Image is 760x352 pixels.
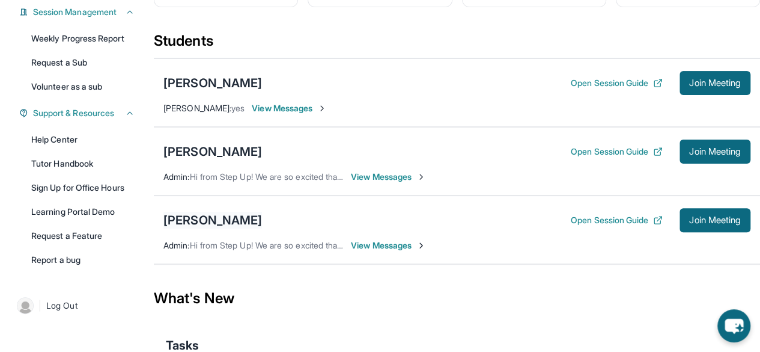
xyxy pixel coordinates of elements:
[571,146,663,158] button: Open Session Guide
[154,272,760,325] div: What's New
[689,217,741,224] span: Join Meeting
[24,129,142,150] a: Help Center
[679,140,750,164] button: Join Meeting
[33,6,117,18] span: Session Management
[317,103,327,113] img: Chevron-Right
[33,107,114,119] span: Support & Resources
[679,71,750,95] button: Join Meeting
[163,143,262,160] div: [PERSON_NAME]
[252,102,327,114] span: View Messages
[28,6,135,18] button: Session Management
[46,300,78,312] span: Log Out
[689,148,741,155] span: Join Meeting
[351,171,426,183] span: View Messages
[717,309,750,342] button: chat-button
[351,239,426,252] span: View Messages
[38,298,41,313] span: |
[24,201,142,223] a: Learning Portal Demo
[416,172,426,182] img: Chevron-Right
[163,75,262,91] div: [PERSON_NAME]
[416,241,426,250] img: Chevron-Right
[24,28,142,49] a: Weekly Progress Report
[689,79,741,87] span: Join Meeting
[24,76,142,97] a: Volunteer as a sub
[679,208,750,232] button: Join Meeting
[24,177,142,199] a: Sign Up for Office Hours
[163,212,262,229] div: [PERSON_NAME]
[163,171,189,182] span: Admin :
[24,52,142,73] a: Request a Sub
[231,103,245,113] span: yes
[24,249,142,271] a: Report a bug
[12,292,142,319] a: |Log Out
[24,153,142,174] a: Tutor Handbook
[17,297,34,314] img: user-img
[163,240,189,250] span: Admin :
[163,103,231,113] span: [PERSON_NAME] :
[571,77,663,89] button: Open Session Guide
[154,31,760,58] div: Students
[28,107,135,119] button: Support & Resources
[571,214,663,226] button: Open Session Guide
[24,225,142,247] a: Request a Feature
